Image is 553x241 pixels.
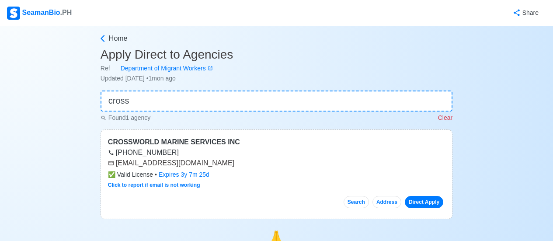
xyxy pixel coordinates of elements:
[108,170,153,179] span: Valid License
[101,75,176,82] span: Updated [DATE] • 1mon ago
[108,171,115,178] span: check
[108,149,179,156] a: [PHONE_NUMBER]
[372,196,401,208] button: Address
[109,33,128,44] span: Home
[101,91,452,112] input: 👉 Quick Search
[7,7,72,20] div: SeamanBio
[405,196,443,208] a: Direct Apply
[7,7,20,20] img: Logo
[110,64,208,73] div: Department of Migrant Workers
[60,9,72,16] span: .PH
[98,33,452,44] a: Home
[108,170,445,179] div: •
[504,4,546,21] button: Share
[108,158,445,168] div: [EMAIL_ADDRESS][DOMAIN_NAME]
[108,137,445,147] div: CROSSWORLD MARINE SERVICES INC
[101,47,452,62] h3: Apply Direct to Agencies
[101,113,151,122] p: Found 1 agency
[101,64,452,73] div: Ref
[344,196,369,208] button: Search
[159,170,209,179] div: Expires 3y 7m 25d
[108,182,200,188] a: Click to report if email is not working
[110,64,213,73] a: Department of Migrant Workers
[438,113,452,122] p: Clear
